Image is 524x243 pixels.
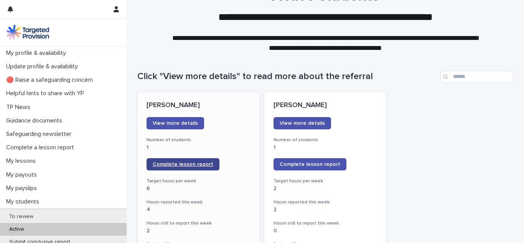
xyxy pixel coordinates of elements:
h3: Target hours per week [274,178,377,184]
h3: Number of students [274,137,377,143]
h3: Hours reported this week [274,199,377,205]
h3: Target hours per week [147,178,250,184]
p: To review [3,213,40,220]
p: Update profile & availability [3,63,84,70]
p: My students [3,198,45,205]
a: Complete lesson report [147,158,219,170]
p: TP News [3,104,36,111]
p: 2 [147,228,250,234]
p: 2 [274,207,377,213]
h3: Number of students [147,137,250,143]
span: View more details [280,121,325,126]
h3: Hours still to report this week [147,220,250,226]
p: My profile & availability [3,50,72,57]
p: 4 [147,207,250,213]
p: 1 [274,144,377,151]
h3: Hours reported this week [147,199,250,205]
span: View more details [153,121,198,126]
p: 0 [274,228,377,234]
a: View more details [274,117,331,129]
p: My payouts [3,171,43,179]
p: 6 [147,185,250,192]
p: Guidance documents [3,117,68,124]
p: Safeguarding newsletter [3,131,77,138]
h3: Hours still to report this week [274,220,377,226]
span: Complete lesson report [280,162,340,167]
p: 2 [274,185,377,192]
p: My payslips [3,185,43,192]
img: M5nRWzHhSzIhMunXDL62 [6,25,49,40]
p: Complete a lesson report [3,144,80,151]
a: View more details [147,117,204,129]
p: [PERSON_NAME] [147,101,250,110]
p: My lessons [3,157,42,165]
p: 🔴 Raise a safeguarding concern [3,76,99,84]
p: Active [3,226,30,233]
p: 1 [147,144,250,151]
a: Complete lesson report [274,158,346,170]
h1: Click "View more details" to read more about the referral [137,71,437,82]
span: Complete lesson report [153,162,213,167]
p: Helpful hints to share with YP [3,90,90,97]
p: [PERSON_NAME] [274,101,377,110]
input: Search [440,71,513,83]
